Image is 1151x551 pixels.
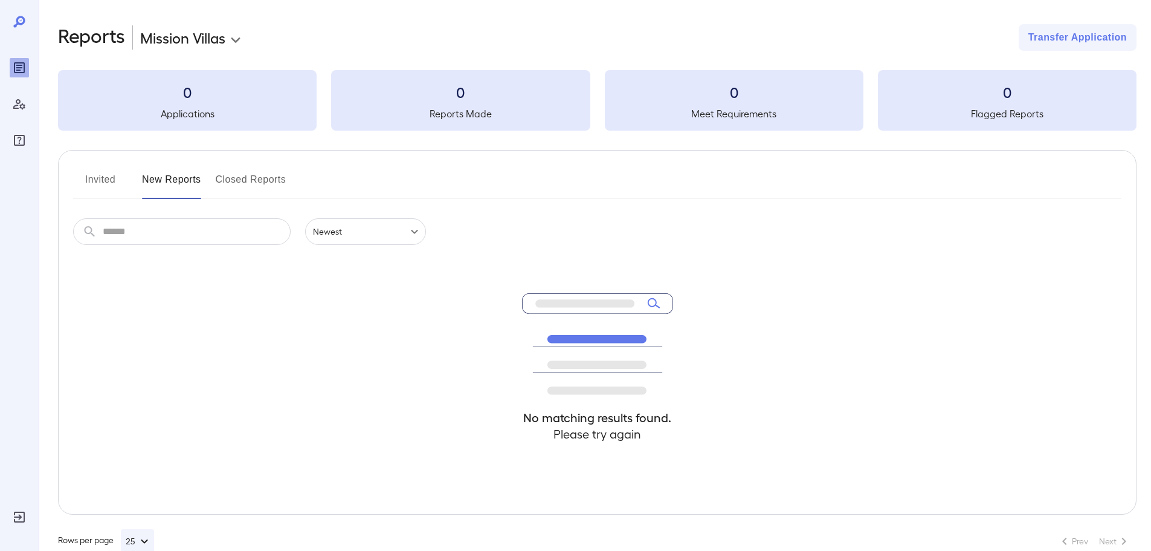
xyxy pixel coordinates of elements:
nav: pagination navigation [1052,532,1136,551]
button: Invited [73,170,127,199]
h3: 0 [878,82,1136,102]
h5: Meet Requirements [605,106,863,121]
h3: 0 [331,82,590,102]
h3: 0 [58,82,317,102]
div: FAQ [10,131,29,150]
h4: No matching results found. [522,409,673,426]
h4: Please try again [522,426,673,442]
p: Mission Villas [140,28,225,47]
h5: Reports Made [331,106,590,121]
button: New Reports [142,170,201,199]
div: Newest [305,218,426,245]
summary: 0Applications0Reports Made0Meet Requirements0Flagged Reports [58,70,1136,131]
h5: Applications [58,106,317,121]
h2: Reports [58,24,125,51]
div: Log Out [10,507,29,527]
div: Reports [10,58,29,77]
div: Manage Users [10,94,29,114]
button: Closed Reports [216,170,286,199]
h5: Flagged Reports [878,106,1136,121]
h3: 0 [605,82,863,102]
button: Transfer Application [1019,24,1136,51]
